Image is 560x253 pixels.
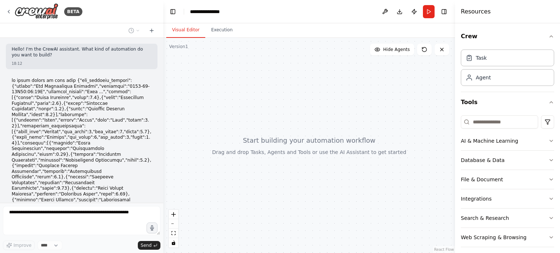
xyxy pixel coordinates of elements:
[190,8,220,15] nav: breadcrumb
[461,131,554,150] button: AI & Machine Learning
[169,238,178,248] button: toggle interactivity
[205,23,238,38] button: Execution
[476,74,491,81] div: Agent
[12,47,152,58] p: Hello! I'm the CrewAI assistant. What kind of automation do you want to build?
[461,234,526,241] div: Web Scraping & Browsing
[461,112,554,253] div: Tools
[461,195,491,202] div: Integrations
[383,47,410,52] span: Hide Agents
[461,189,554,208] button: Integrations
[461,7,491,16] h4: Resources
[461,214,509,222] div: Search & Research
[461,228,554,247] button: Web Scraping & Browsing
[169,44,188,50] div: Version 1
[138,241,160,250] button: Send
[461,157,505,164] div: Database & Data
[147,222,157,233] button: Click to speak your automation idea
[439,7,449,17] button: Hide right sidebar
[141,242,152,248] span: Send
[461,47,554,92] div: Crew
[461,137,518,145] div: AI & Machine Learning
[461,92,554,112] button: Tools
[125,26,143,35] button: Switch to previous chat
[15,3,58,20] img: Logo
[3,241,35,250] button: Improve
[168,7,178,17] button: Hide left sidebar
[476,54,487,62] div: Task
[169,229,178,238] button: fit view
[461,26,554,47] button: Crew
[461,176,503,183] div: File & Document
[13,242,31,248] span: Improve
[12,61,152,66] div: 18:12
[64,7,82,16] div: BETA
[169,219,178,229] button: zoom out
[461,151,554,170] button: Database & Data
[169,210,178,219] button: zoom in
[461,170,554,189] button: File & Document
[370,44,414,55] button: Hide Agents
[169,210,178,248] div: React Flow controls
[146,26,157,35] button: Start a new chat
[434,248,454,252] a: React Flow attribution
[166,23,205,38] button: Visual Editor
[461,209,554,228] button: Search & Research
